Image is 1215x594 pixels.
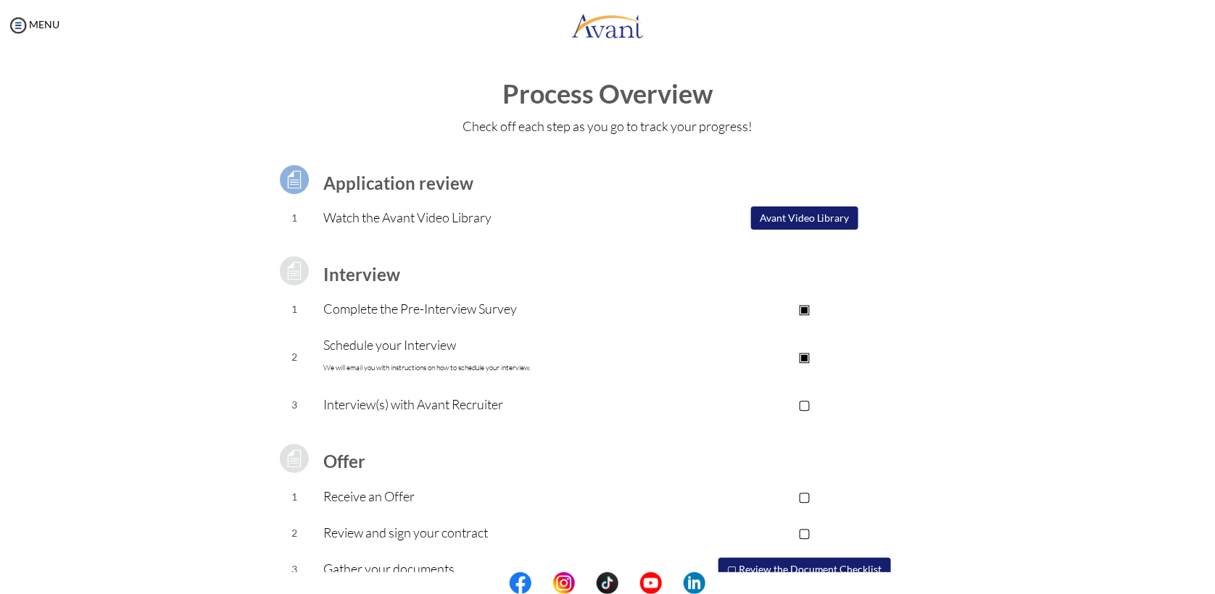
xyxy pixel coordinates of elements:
b: Interview [323,264,400,285]
img: icon-test-grey.png [276,440,312,477]
img: yt.png [640,572,662,594]
p: Watch the Avant Video Library [323,207,659,227]
img: blank.png [531,572,553,594]
img: icon-menu.png [7,14,29,36]
p: Gather your documents [323,559,659,579]
td: 1 [265,479,324,515]
p: ▢ [659,394,950,414]
p: ▣ [659,298,950,319]
td: 3 [265,551,324,587]
td: 1 [265,200,324,236]
img: logo.png [571,4,644,47]
td: 1 [265,291,324,327]
img: blank.png [618,572,640,594]
button: ▢ Review the Document Checklist [718,558,891,581]
img: li.png [684,572,705,594]
b: Application review [323,172,473,193]
img: blank.png [662,572,684,594]
img: blank.png [575,572,597,594]
img: icon-test.png [276,162,312,198]
a: MENU [7,18,59,30]
p: Schedule your Interview [323,335,659,378]
font: We will email you with instructions on how to schedule your interview. [323,363,531,372]
button: Avant Video Library [751,206,858,230]
p: Complete the Pre-Interview Survey [323,298,659,319]
img: fb.png [510,572,531,594]
p: ▣ [659,346,950,367]
td: 2 [265,327,324,387]
h1: Process Overview [14,80,1201,109]
p: Check off each step as you go to track your progress! [14,116,1201,136]
p: Receive an Offer [323,486,659,506]
p: Review and sign your contract [323,522,659,543]
p: Interview(s) with Avant Recruiter [323,394,659,414]
td: 2 [265,515,324,551]
img: in.png [553,572,575,594]
b: Offer [323,451,365,472]
td: 3 [265,387,324,423]
p: ▢ [659,522,950,543]
p: ▢ [659,486,950,506]
img: tt.png [597,572,618,594]
img: icon-test-grey.png [276,253,312,289]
